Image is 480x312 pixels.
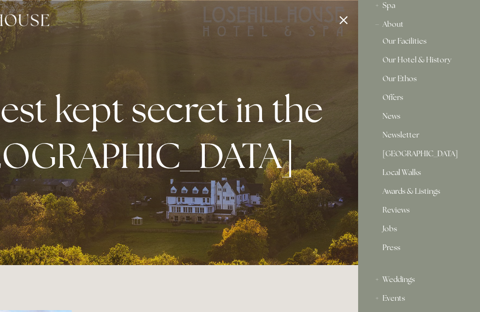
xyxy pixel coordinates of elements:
a: Press [382,244,456,259]
a: Awards & Listings [382,188,456,199]
div: Weddings [375,270,463,289]
a: Newsletter [382,131,456,143]
a: Our Hotel & History [382,56,456,68]
div: Events [375,289,463,308]
a: News [382,113,456,124]
a: Offers [382,94,456,105]
a: Local Walks [382,169,456,180]
a: Reviews [382,206,456,218]
a: [GEOGRAPHIC_DATA] [382,150,456,161]
a: Jobs [382,225,456,236]
a: Our Ethos [382,75,456,86]
div: About [375,15,463,34]
a: Our Facilities [382,38,456,49]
